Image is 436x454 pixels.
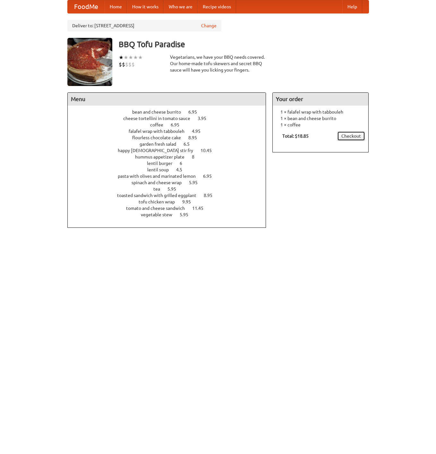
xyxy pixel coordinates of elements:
[188,109,203,115] span: 6.95
[147,167,175,172] span: lentil soup
[276,109,365,115] li: 1 × falafel wrap with tabbouleh
[153,186,167,192] span: tea
[180,212,195,217] span: 5.95
[128,61,132,68] li: $
[129,129,191,134] span: falafel wrap with tabbouleh
[167,186,183,192] span: 5.95
[129,129,212,134] a: falafel wrap with tabbouleh 4.95
[189,180,204,185] span: 5.95
[337,131,365,141] a: Checkout
[127,0,164,13] a: How it works
[141,212,179,217] span: vegetable stew
[164,0,198,13] a: Who we are
[201,22,217,29] a: Change
[153,186,188,192] a: tea 5.95
[184,141,196,147] span: 6.5
[132,180,209,185] a: spinach and cheese wrap 5.95
[68,93,266,106] h4: Menu
[342,0,362,13] a: Help
[150,122,191,127] a: coffee 6.95
[117,193,224,198] a: toasted sandwich with grilled eggplant 8.95
[204,193,219,198] span: 8.95
[123,116,197,121] span: cheese tortellini in tomato sauce
[182,199,197,204] span: 9.95
[118,148,200,153] span: happy [DEMOGRAPHIC_DATA] stir fry
[147,161,194,166] a: lentil burger 6
[132,135,187,140] span: flourless chocolate cake
[67,38,112,86] img: angular.jpg
[125,61,128,68] li: $
[133,54,138,61] li: ★
[198,0,236,13] a: Recipe videos
[126,206,215,211] a: tomato and cheese sandwich 11.45
[140,141,201,147] a: garden fresh salad 6.5
[138,54,143,61] li: ★
[119,54,124,61] li: ★
[203,174,218,179] span: 6.95
[170,54,266,73] div: Vegetarians, we have your BBQ needs covered. Our home-made tofu skewers and secret BBQ sauce will...
[139,199,203,204] a: tofu chicken wrap 9.95
[132,135,209,140] a: flourless chocolate cake 8.95
[128,54,133,61] li: ★
[276,115,365,122] li: 1 × bean and cheese burrito
[132,61,135,68] li: $
[180,161,189,166] span: 6
[147,161,179,166] span: lentil burger
[147,167,194,172] a: lentil soup 4.5
[276,122,365,128] li: 1 × coffee
[135,154,206,159] a: hummus appetizer plate 8
[140,141,183,147] span: garden fresh salad
[132,109,209,115] a: bean and cheese burrito 6.95
[118,174,202,179] span: pasta with olives and marinated lemon
[282,133,309,139] b: Total: $18.85
[105,0,127,13] a: Home
[192,206,210,211] span: 11.45
[67,20,221,31] div: Deliver to: [STREET_ADDRESS]
[119,61,122,68] li: $
[135,154,191,159] span: hummus appetizer plate
[141,212,200,217] a: vegetable stew 5.95
[198,116,213,121] span: 3.95
[176,167,189,172] span: 4.5
[139,199,181,204] span: tofu chicken wrap
[273,93,368,106] h4: Your order
[132,109,187,115] span: bean and cheese burrito
[201,148,218,153] span: 10.45
[132,180,188,185] span: spinach and cheese wrap
[119,38,369,51] h3: BBQ Tofu Paradise
[122,61,125,68] li: $
[126,206,191,211] span: tomato and cheese sandwich
[124,54,128,61] li: ★
[68,0,105,13] a: FoodMe
[192,129,207,134] span: 4.95
[188,135,203,140] span: 8.95
[171,122,186,127] span: 6.95
[123,116,218,121] a: cheese tortellini in tomato sauce 3.95
[192,154,201,159] span: 8
[118,174,224,179] a: pasta with olives and marinated lemon 6.95
[150,122,170,127] span: coffee
[117,193,203,198] span: toasted sandwich with grilled eggplant
[118,148,224,153] a: happy [DEMOGRAPHIC_DATA] stir fry 10.45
